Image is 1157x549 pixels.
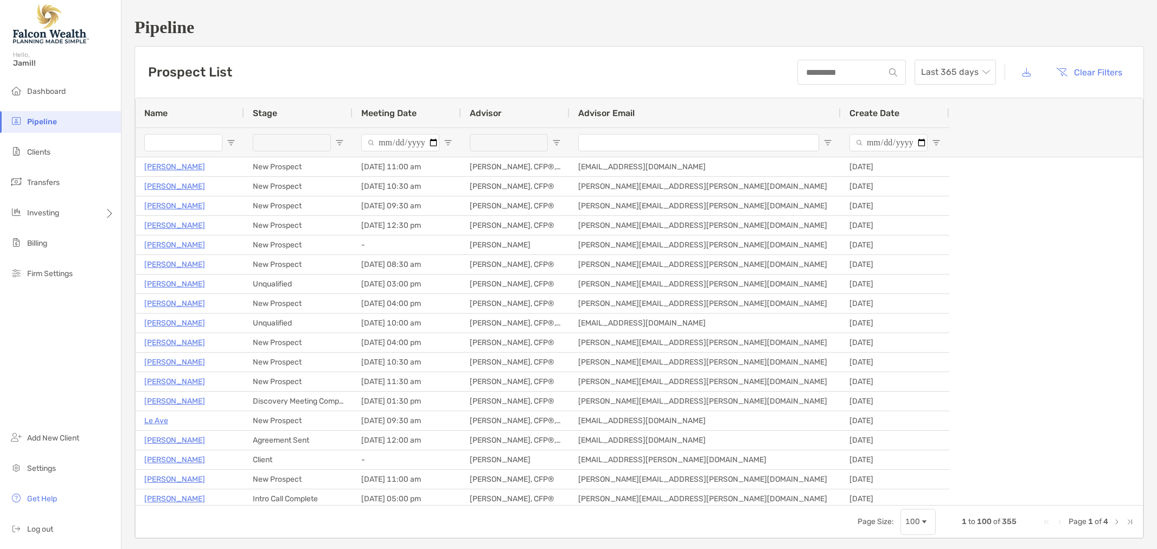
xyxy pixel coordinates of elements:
div: [PERSON_NAME][EMAIL_ADDRESS][PERSON_NAME][DOMAIN_NAME] [570,470,841,489]
div: [DATE] 04:00 pm [353,294,461,313]
div: [PERSON_NAME], CFP® [461,177,570,196]
div: [DATE] [841,411,949,430]
div: New Prospect [244,372,353,391]
a: [PERSON_NAME] [144,258,205,271]
img: settings icon [10,461,23,474]
div: Discovery Meeting Complete [244,392,353,411]
div: [DATE] [841,177,949,196]
div: [DATE] 03:00 pm [353,274,461,293]
button: Open Filter Menu [823,138,832,147]
div: [PERSON_NAME][EMAIL_ADDRESS][PERSON_NAME][DOMAIN_NAME] [570,353,841,372]
p: [PERSON_NAME] [144,473,205,486]
div: Page Size: [858,517,894,526]
div: Unqualified [244,314,353,333]
p: [PERSON_NAME] [144,219,205,232]
span: Dashboard [27,87,66,96]
p: [PERSON_NAME] [144,433,205,447]
p: [PERSON_NAME] [144,375,205,388]
div: [DATE] [841,216,949,235]
span: of [1095,517,1102,526]
div: [PERSON_NAME], CFP® [461,255,570,274]
div: [DATE] [841,450,949,469]
div: - [353,235,461,254]
div: [DATE] 05:00 pm [353,489,461,508]
img: pipeline icon [10,114,23,127]
span: Advisor Email [578,108,635,118]
div: [DATE] 12:30 pm [353,216,461,235]
div: [DATE] [841,314,949,333]
div: [DATE] 10:00 am [353,314,461,333]
button: Open Filter Menu [552,138,561,147]
div: [PERSON_NAME], CFP® [461,216,570,235]
div: [PERSON_NAME], CFP® [461,294,570,313]
img: Falcon Wealth Planning Logo [13,4,89,43]
input: Create Date Filter Input [849,134,928,151]
div: [PERSON_NAME][EMAIL_ADDRESS][PERSON_NAME][DOMAIN_NAME] [570,274,841,293]
div: [DATE] 10:30 am [353,353,461,372]
div: [PERSON_NAME], CFP® [461,353,570,372]
span: Jamil! [13,59,114,68]
div: [DATE] [841,353,949,372]
div: [DATE] [841,431,949,450]
span: Meeting Date [361,108,417,118]
p: [PERSON_NAME] [144,297,205,310]
p: [PERSON_NAME] [144,316,205,330]
div: [EMAIL_ADDRESS][PERSON_NAME][DOMAIN_NAME] [570,450,841,469]
span: Firm Settings [27,269,73,278]
div: [PERSON_NAME], CFP® [461,372,570,391]
div: [EMAIL_ADDRESS][DOMAIN_NAME] [570,431,841,450]
div: New Prospect [244,353,353,372]
div: [PERSON_NAME], CFP® [461,333,570,352]
a: [PERSON_NAME] [144,160,205,174]
span: 1 [962,517,967,526]
a: [PERSON_NAME] [144,199,205,213]
button: Open Filter Menu [932,138,941,147]
img: dashboard icon [10,84,23,97]
div: [PERSON_NAME], CFP®, CFA® [461,431,570,450]
a: [PERSON_NAME] [144,394,205,408]
div: [DATE] 11:30 am [353,372,461,391]
div: Intro Call Complete [244,489,353,508]
div: [PERSON_NAME], CFP® [461,392,570,411]
div: [DATE] [841,333,949,352]
div: [DATE] [841,157,949,176]
span: Transfers [27,178,60,187]
div: [PERSON_NAME], CFP® [461,274,570,293]
div: [PERSON_NAME], CFP® [461,489,570,508]
div: [DATE] [841,470,949,489]
h3: Prospect List [148,65,232,80]
div: [DATE] [841,372,949,391]
div: [DATE] [841,392,949,411]
button: Open Filter Menu [335,138,344,147]
div: New Prospect [244,177,353,196]
div: [DATE] 11:00 am [353,470,461,489]
div: [EMAIL_ADDRESS][DOMAIN_NAME] [570,411,841,430]
div: Previous Page [1056,518,1064,526]
div: New Prospect [244,411,353,430]
div: [DATE] [841,489,949,508]
div: [DATE] [841,274,949,293]
div: [DATE] 10:30 am [353,177,461,196]
div: [EMAIL_ADDRESS][DOMAIN_NAME] [570,314,841,333]
div: [DATE] [841,255,949,274]
div: [DATE] 09:30 am [353,196,461,215]
button: Open Filter Menu [227,138,235,147]
div: New Prospect [244,196,353,215]
span: 1 [1088,517,1093,526]
div: [PERSON_NAME][EMAIL_ADDRESS][PERSON_NAME][DOMAIN_NAME] [570,392,841,411]
img: logout icon [10,522,23,535]
span: Create Date [849,108,899,118]
span: of [993,517,1000,526]
span: Billing [27,239,47,248]
a: [PERSON_NAME] [144,492,205,506]
span: Advisor [470,108,502,118]
div: New Prospect [244,216,353,235]
span: Stage [253,108,277,118]
p: [PERSON_NAME] [144,238,205,252]
p: [PERSON_NAME] [144,453,205,467]
div: Last Page [1126,518,1134,526]
p: [PERSON_NAME] [144,277,205,291]
div: New Prospect [244,255,353,274]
